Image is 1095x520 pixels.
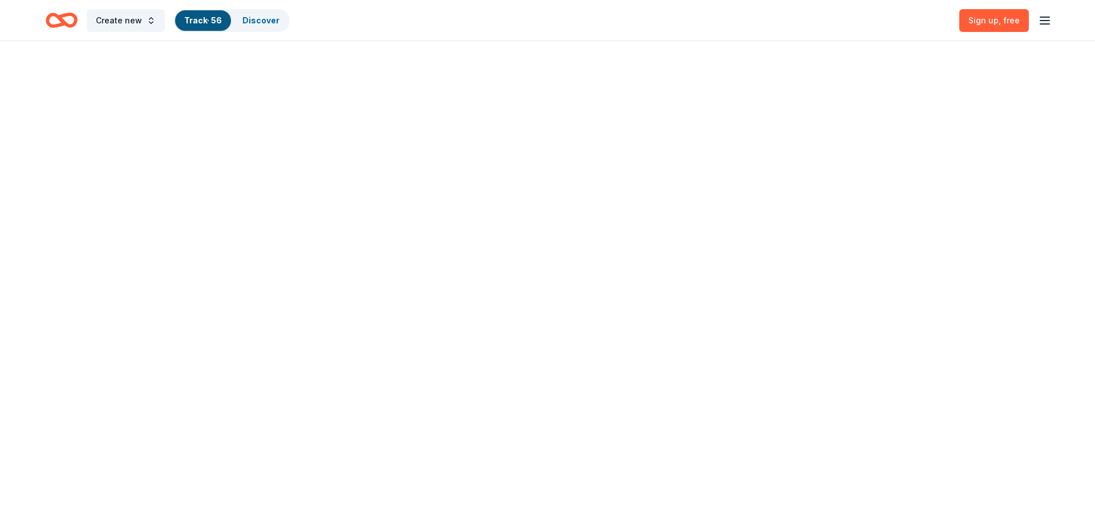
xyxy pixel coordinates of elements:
span: Sign up [968,15,1020,25]
a: Track· 56 [184,15,222,25]
button: Create new [87,9,165,32]
button: Track· 56Discover [174,9,290,32]
span: Create new [96,14,142,27]
a: Sign up, free [959,9,1029,32]
span: , free [999,15,1020,25]
a: Discover [242,15,279,25]
a: Home [46,7,78,34]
